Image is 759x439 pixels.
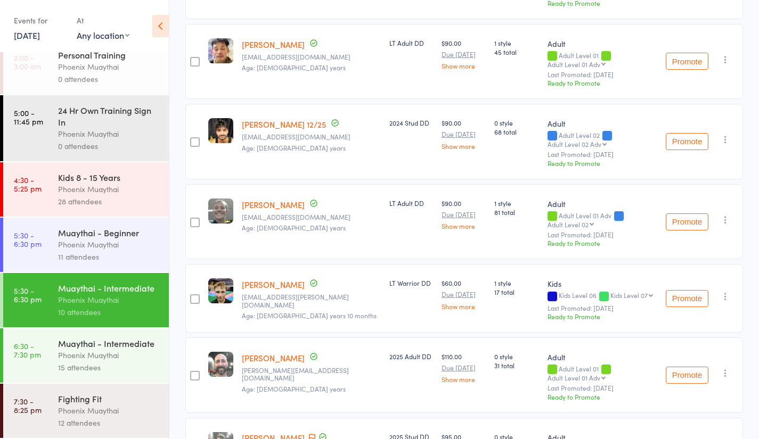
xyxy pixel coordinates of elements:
img: image1739169299.png [208,352,233,377]
small: matt.barnes.aus@gmail.com [242,293,381,309]
div: 11 attendees [58,251,160,263]
time: 6:30 - 7:30 pm [14,342,41,359]
div: 0 attendees [58,73,160,85]
div: Fighting Fit [58,393,160,404]
small: Due [DATE] [442,51,486,58]
a: Show more [442,62,486,69]
div: 12 attendees [58,417,160,429]
span: Age: [DEMOGRAPHIC_DATA] years [242,384,346,393]
div: Phoenix Muaythai [58,61,160,73]
a: Show more [442,303,486,310]
div: 10 attendees [58,306,160,318]
button: Promote [666,367,708,384]
small: glen@amacd.au [242,367,381,382]
a: [PERSON_NAME] [242,199,305,210]
small: Last Promoted: [DATE] [548,71,657,78]
span: Age: [DEMOGRAPHIC_DATA] years [242,143,346,152]
div: $90.00 [442,198,486,229]
div: $90.00 [442,38,486,69]
div: 2025 Adult DD [389,352,433,361]
div: Ready to Promote [548,78,657,87]
time: 7:30 - 8:25 pm [14,397,42,414]
div: 28 attendees [58,195,160,208]
small: Due [DATE] [442,211,486,218]
div: Adult Level 02 [548,221,589,228]
span: 0 style [494,118,539,127]
time: 2:00 - 3:00 am [14,53,41,70]
div: Kids [548,278,657,289]
small: Due [DATE] [442,364,486,371]
small: Due [DATE] [442,291,486,298]
a: 5:00 -11:45 pm24 Hr Own Training Sign InPhoenix Muaythai0 attendees [3,95,169,161]
span: 68 total [494,127,539,136]
small: ivanovici.ariel@gmail.com [242,213,381,221]
button: Promote [666,213,708,230]
button: Promote [666,53,708,70]
a: 4:30 -5:25 pmKids 8 - 15 YearsPhoenix Muaythai28 attendees [3,162,169,217]
div: Ready to Promote [548,159,657,168]
a: Show more [442,376,486,383]
div: 15 attendees [58,361,160,374]
div: 24 Hr Own Training Sign In [58,104,160,128]
div: LT Warrior DD [389,278,433,287]
time: 5:00 - 11:45 pm [14,109,43,126]
small: amanpraja1007@gmail.com [242,133,381,140]
div: Ready to Promote [548,312,657,321]
div: Adult [548,38,657,49]
div: Any location [77,29,129,41]
a: 5:30 -6:30 pmMuaythai - IntermediatePhoenix Muaythai10 attendees [3,273,169,327]
div: 0 attendees [58,140,160,152]
time: 5:30 - 6:30 pm [14,286,42,303]
div: Personal Training [58,49,160,61]
div: Muaythai - Intermediate [58,282,160,294]
a: [PERSON_NAME] [242,279,305,290]
div: LT Adult DD [389,38,433,47]
a: [PERSON_NAME] 12/25 [242,119,326,130]
div: Kids 8 - 15 Years [58,171,160,183]
div: Adult Level 01 [548,52,657,68]
div: Ready to Promote [548,392,657,401]
span: Age: [DEMOGRAPHIC_DATA] years [242,63,346,72]
small: Due [DATE] [442,130,486,138]
div: LT Adult DD [389,198,433,208]
img: image1723100747.png [208,118,233,143]
span: Age: [DEMOGRAPHIC_DATA] years [242,223,346,232]
div: Adult Level 01 Adv [548,61,600,68]
div: Phoenix Muaythai [58,349,160,361]
span: 81 total [494,208,539,217]
a: 2:00 -3:00 amPersonal TrainingPhoenix Muaythai0 attendees [3,40,169,94]
a: Show more [442,143,486,150]
small: Last Promoted: [DATE] [548,384,657,392]
span: 45 total [494,47,539,56]
div: Muaythai - Intermediate [58,337,160,349]
div: Adult Level 02 Adv [548,140,601,147]
div: Adult Level 01 [548,365,657,381]
div: Kids Level 06 [548,292,657,301]
small: danfenghuang007@gmail.com [242,53,381,61]
a: 5:30 -6:30 pmMuaythai - BeginnerPhoenix Muaythai11 attendees [3,218,169,272]
a: 6:30 -7:30 pmMuaythai - IntermediatePhoenix Muaythai15 attendees [3,328,169,383]
time: 5:30 - 6:30 pm [14,231,42,248]
time: 4:30 - 5:25 pm [14,176,42,193]
img: image1722655294.png [208,38,233,63]
button: Promote [666,133,708,150]
small: Last Promoted: [DATE] [548,231,657,238]
div: $90.00 [442,118,486,149]
img: image1722655377.png [208,198,233,223]
div: Events for [14,12,66,29]
a: [PERSON_NAME] [242,352,305,363]
div: Phoenix Muaythai [58,238,160,251]
span: 1 style [494,278,539,287]
div: Adult Level 01 Adv [548,374,600,381]
small: Last Promoted: [DATE] [548,304,657,312]
a: [DATE] [14,29,40,41]
div: Kids Level 07 [610,292,648,299]
div: $60.00 [442,278,486,309]
span: 31 total [494,361,539,370]
img: image1722657036.png [208,278,233,303]
div: Phoenix Muaythai [58,294,160,306]
div: At [77,12,129,29]
small: Last Promoted: [DATE] [548,151,657,158]
div: Phoenix Muaythai [58,128,160,140]
div: Phoenix Muaythai [58,183,160,195]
